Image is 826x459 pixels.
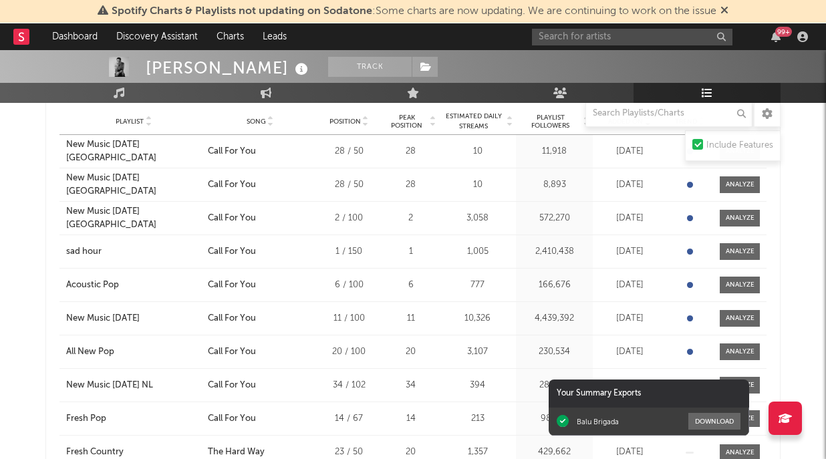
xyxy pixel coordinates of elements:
[771,31,781,42] button: 99+
[706,138,773,154] div: Include Features
[519,178,589,192] div: 8,893
[532,29,732,45] input: Search for artists
[585,100,752,127] input: Search Playlists/Charts
[549,379,749,408] div: Your Summary Exports
[386,114,428,130] span: Peak Position
[519,279,589,292] div: 166,676
[208,279,256,292] div: Call For You
[66,138,201,164] a: New Music [DATE] [GEOGRAPHIC_DATA]
[519,379,589,392] div: 284,271
[596,245,663,259] div: [DATE]
[329,118,361,126] span: Position
[66,245,102,259] div: sad hour
[208,446,265,459] div: The Hard Way
[208,312,256,325] div: Call For You
[442,212,513,225] div: 3,058
[66,446,124,459] div: Fresh Country
[386,345,436,359] div: 20
[442,379,513,392] div: 394
[386,379,436,392] div: 34
[519,345,589,359] div: 230,534
[112,6,716,17] span: : Some charts are now updating. We are continuing to work on the issue
[208,379,256,392] div: Call For You
[442,178,513,192] div: 10
[319,212,379,225] div: 2 / 100
[66,345,114,359] div: All New Pop
[116,118,144,126] span: Playlist
[43,23,107,50] a: Dashboard
[596,312,663,325] div: [DATE]
[319,145,379,158] div: 28 / 50
[442,345,513,359] div: 3,107
[208,412,256,426] div: Call For You
[519,114,581,130] span: Playlist Followers
[208,345,256,359] div: Call For You
[207,23,253,50] a: Charts
[442,279,513,292] div: 777
[66,379,201,392] a: New Music [DATE] NL
[107,23,207,50] a: Discovery Assistant
[596,145,663,158] div: [DATE]
[596,279,663,292] div: [DATE]
[386,279,436,292] div: 6
[319,279,379,292] div: 6 / 100
[386,178,436,192] div: 28
[66,205,201,231] a: New Music [DATE] [GEOGRAPHIC_DATA]
[688,413,740,430] button: Download
[442,245,513,259] div: 1,005
[519,245,589,259] div: 2,410,438
[247,118,266,126] span: Song
[319,446,379,459] div: 23 / 50
[319,312,379,325] div: 11 / 100
[66,412,201,426] a: Fresh Pop
[596,178,663,192] div: [DATE]
[66,172,201,198] a: New Music [DATE] [GEOGRAPHIC_DATA]
[519,212,589,225] div: 572,270
[386,212,436,225] div: 2
[208,145,256,158] div: Call For You
[386,312,436,325] div: 11
[519,145,589,158] div: 11,918
[720,6,728,17] span: Dismiss
[66,312,201,325] a: New Music [DATE]
[66,279,119,292] div: Acoustic Pop
[146,57,311,79] div: [PERSON_NAME]
[596,345,663,359] div: [DATE]
[66,279,201,292] a: Acoustic Pop
[442,145,513,158] div: 10
[519,412,589,426] div: 98,901
[319,412,379,426] div: 14 / 67
[112,6,372,17] span: Spotify Charts & Playlists not updating on Sodatone
[208,178,256,192] div: Call For You
[596,379,663,392] div: [DATE]
[386,145,436,158] div: 28
[386,245,436,259] div: 1
[319,345,379,359] div: 20 / 100
[386,412,436,426] div: 14
[319,379,379,392] div: 34 / 102
[208,245,256,259] div: Call For You
[596,446,663,459] div: [DATE]
[66,345,201,359] a: All New Pop
[66,446,201,459] a: Fresh Country
[442,112,505,132] span: Estimated Daily Streams
[253,23,296,50] a: Leads
[319,245,379,259] div: 1 / 150
[442,312,513,325] div: 10,326
[519,446,589,459] div: 429,662
[577,417,619,426] div: Balu Brigada
[66,312,140,325] div: New Music [DATE]
[319,178,379,192] div: 28 / 50
[519,312,589,325] div: 4,439,392
[208,212,256,225] div: Call For You
[596,212,663,225] div: [DATE]
[66,412,106,426] div: Fresh Pop
[442,446,513,459] div: 1,357
[66,379,153,392] div: New Music [DATE] NL
[66,245,201,259] a: sad hour
[442,412,513,426] div: 213
[775,27,792,37] div: 99 +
